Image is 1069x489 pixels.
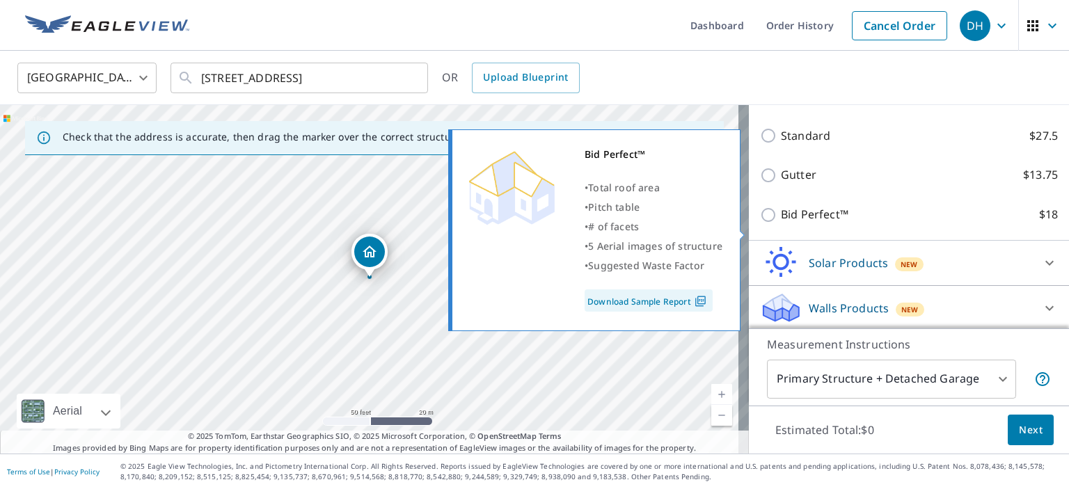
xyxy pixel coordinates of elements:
[17,394,120,428] div: Aerial
[188,431,562,442] span: © 2025 TomTom, Earthstar Geographics SIO, © 2025 Microsoft Corporation, ©
[539,431,562,441] a: Terms
[852,11,947,40] a: Cancel Order
[691,295,710,307] img: Pdf Icon
[901,259,918,270] span: New
[351,234,388,277] div: Dropped pin, building 1, Residential property, 4217 W Twilight Dr Salt Lake City, UT 84118
[585,178,722,198] div: •
[781,127,830,145] p: Standard
[588,220,639,233] span: # of facets
[585,237,722,256] div: •
[201,58,399,97] input: Search by address or latitude-longitude
[809,255,888,271] p: Solar Products
[901,304,919,315] span: New
[585,217,722,237] div: •
[442,63,580,93] div: OR
[960,10,990,41] div: DH
[767,360,1016,399] div: Primary Structure + Detached Garage
[120,461,1062,482] p: © 2025 Eagle View Technologies, Inc. and Pictometry International Corp. All Rights Reserved. Repo...
[585,198,722,217] div: •
[711,405,732,426] a: Current Level 19, Zoom Out
[54,467,100,476] a: Privacy Policy
[463,145,560,228] img: Premium
[17,58,157,97] div: [GEOGRAPHIC_DATA]
[1019,422,1043,439] span: Next
[588,181,660,194] span: Total roof area
[1029,127,1058,145] p: $27.5
[25,15,189,36] img: EV Logo
[477,431,536,441] a: OpenStreetMap
[767,336,1051,353] p: Measurement Instructions
[760,246,1058,280] div: Solar ProductsNew
[585,256,722,275] div: •
[7,467,50,476] a: Terms of Use
[781,206,848,223] p: Bid Perfect™
[63,131,464,143] p: Check that the address is accurate, then drag the marker over the correct structure.
[7,467,100,476] p: |
[49,394,86,428] div: Aerial
[472,63,579,93] a: Upload Blueprint
[1039,206,1058,223] p: $18
[781,166,816,184] p: Gutter
[809,300,889,316] p: Walls Products
[585,289,713,312] a: Download Sample Report
[760,291,1058,325] div: Walls ProductsNew
[1008,415,1054,446] button: Next
[588,259,704,272] span: Suggested Waste Factor
[711,384,732,405] a: Current Level 19, Zoom In
[588,200,640,214] span: Pitch table
[1034,371,1051,387] span: Your report will include the primary structure and a detached garage if one exists.
[483,69,568,86] span: Upload Blueprint
[764,415,885,445] p: Estimated Total: $0
[588,239,722,252] span: 5 Aerial images of structure
[585,145,722,164] div: Bid Perfect™
[1023,166,1058,184] p: $13.75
